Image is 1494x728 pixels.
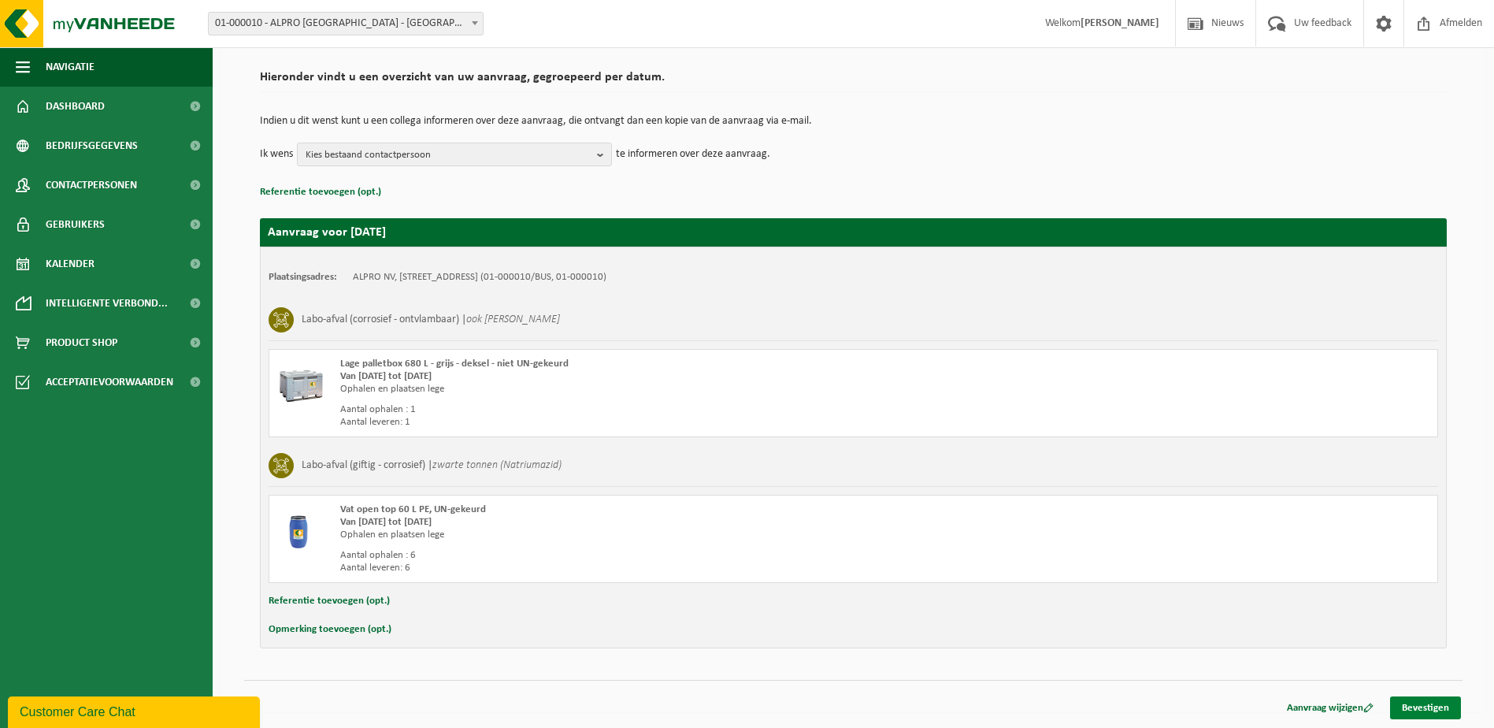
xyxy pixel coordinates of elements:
[340,504,486,514] span: Vat open top 60 L PE, UN-gekeurd
[260,143,293,166] p: Ik wens
[46,47,95,87] span: Navigatie
[466,314,560,325] i: ook [PERSON_NAME]
[260,116,1447,127] p: Indien u dit wenst kunt u een collega informeren over deze aanvraag, die ontvangt dan een kopie v...
[46,362,173,402] span: Acceptatievoorwaarden
[302,453,562,478] h3: Labo-afval (giftig - corrosief) |
[297,143,612,166] button: Kies bestaand contactpersoon
[46,126,138,165] span: Bedrijfsgegevens
[46,87,105,126] span: Dashboard
[340,517,432,527] strong: Van [DATE] tot [DATE]
[340,358,569,369] span: Lage palletbox 680 L - grijs - deksel - niet UN-gekeurd
[269,591,390,611] button: Referentie toevoegen (opt.)
[269,272,337,282] strong: Plaatsingsadres:
[340,529,917,541] div: Ophalen en plaatsen lege
[46,323,117,362] span: Product Shop
[277,503,324,551] img: LP-OT-00060-HPE-21.png
[269,619,391,640] button: Opmerking toevoegen (opt.)
[432,459,562,471] i: zwarte tonnen (Natriumazid)
[340,383,917,396] div: Ophalen en plaatsen lege
[46,284,168,323] span: Intelligente verbond...
[340,371,432,381] strong: Van [DATE] tot [DATE]
[260,71,1447,92] h2: Hieronder vindt u een overzicht van uw aanvraag, gegroepeerd per datum.
[340,562,917,574] div: Aantal leveren: 6
[353,271,606,284] td: ALPRO NV, [STREET_ADDRESS] (01-000010/BUS, 01-000010)
[616,143,770,166] p: te informeren over deze aanvraag.
[340,403,917,416] div: Aantal ophalen : 1
[302,307,560,332] h3: Labo-afval (corrosief - ontvlambaar) |
[208,12,484,35] span: 01-000010 - ALPRO NV - WEVELGEM
[260,182,381,202] button: Referentie toevoegen (opt.)
[209,13,483,35] span: 01-000010 - ALPRO NV - WEVELGEM
[1390,696,1461,719] a: Bevestigen
[268,226,386,239] strong: Aanvraag voor [DATE]
[277,358,324,405] img: PB-LB-0680-HPE-GY-11.png
[46,244,95,284] span: Kalender
[46,205,105,244] span: Gebruikers
[306,143,591,167] span: Kies bestaand contactpersoon
[340,549,917,562] div: Aantal ophalen : 6
[1275,696,1385,719] a: Aanvraag wijzigen
[1081,17,1159,29] strong: [PERSON_NAME]
[46,165,137,205] span: Contactpersonen
[8,693,263,728] iframe: chat widget
[340,416,917,429] div: Aantal leveren: 1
